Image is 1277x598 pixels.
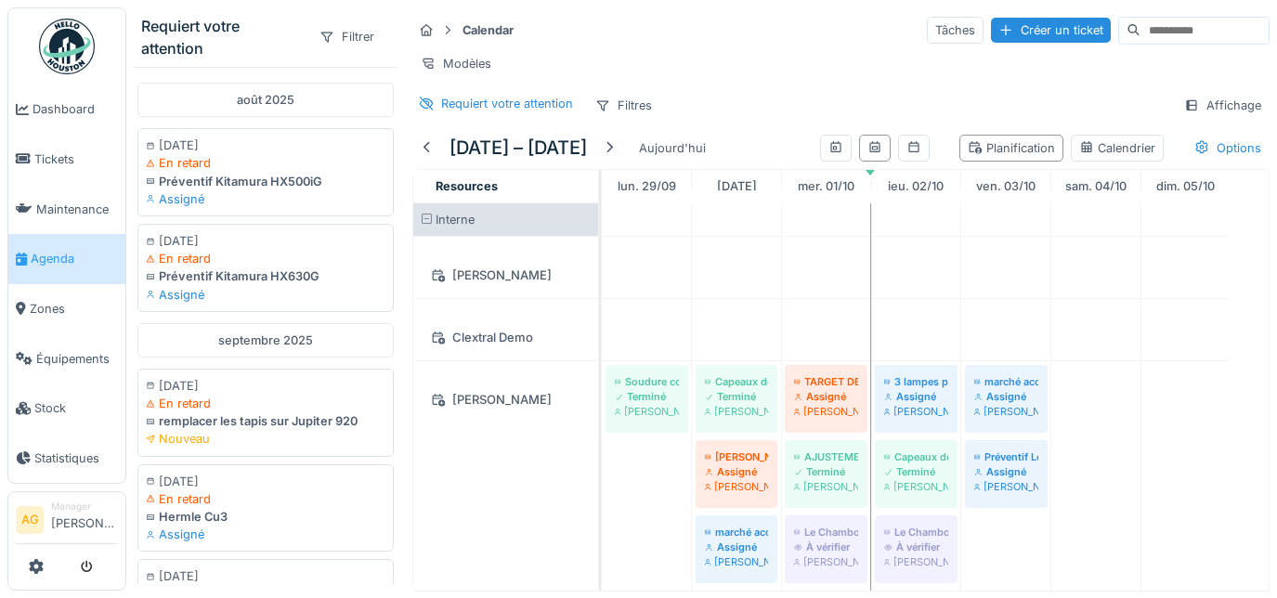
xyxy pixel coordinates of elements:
span: Équipements [36,350,118,368]
a: 30 septembre 2025 [712,174,762,199]
div: Assigné [974,389,1038,404]
a: Tickets [8,135,125,185]
span: Agenda [31,250,118,267]
div: [DATE] [146,567,385,585]
div: À vérifier [884,539,948,554]
a: AG Manager[PERSON_NAME] [16,500,118,544]
div: TARGET DE LA PORTE DE L'ENTREE PRINCIPALE FROTTE AU SOL [794,374,858,389]
a: Maintenance [8,184,125,234]
div: [PERSON_NAME] [794,554,858,569]
div: Capeaux de protection [884,449,948,464]
div: Préventif Kitamura HX630G [146,267,385,285]
div: [PERSON_NAME] [705,449,768,464]
a: 3 octobre 2025 [971,174,1040,199]
div: Hermle Cu3 [146,508,385,526]
a: 5 octobre 2025 [1152,174,1219,199]
div: [PERSON_NAME] [424,264,587,287]
div: En retard [146,250,385,267]
div: août 2025 [137,83,394,117]
div: [PERSON_NAME] [794,404,858,419]
strong: Calendar [455,21,521,39]
a: Dashboard [8,84,125,135]
div: En retard [146,490,385,508]
div: AJUSTEMENT DU CADRE DE LA PORTE PIETONNE ATELIER RICAMARIE [794,449,858,464]
li: AG [16,506,44,534]
div: 3 lampes plafond HS [884,374,948,389]
div: [PERSON_NAME] [974,479,1038,494]
a: 4 octobre 2025 [1061,174,1131,199]
div: Requiert votre attention [441,95,573,112]
div: [PERSON_NAME] [974,404,1038,419]
div: Filtrer [311,23,383,50]
span: Tickets [34,150,118,168]
div: Aujourd'hui [632,136,713,161]
div: remplacer les tapis sur Jupiter 920 [146,412,385,430]
div: [PERSON_NAME] [794,479,858,494]
div: Tâches [927,17,984,44]
div: Requiert votre attention [141,15,304,59]
div: [PERSON_NAME] [424,388,587,411]
div: Terminé [705,389,768,404]
div: Nouveau [146,430,385,448]
div: Assigné [146,526,385,543]
h5: [DATE] – [DATE] [450,136,587,159]
div: [PERSON_NAME] [884,404,948,419]
div: [PERSON_NAME] [705,404,768,419]
li: [PERSON_NAME] [51,500,118,539]
div: Clextral Demo [424,326,587,349]
div: Préventif Lodi 2 [974,449,1038,464]
div: [PERSON_NAME] [884,554,948,569]
div: [DATE] [146,473,385,490]
div: Terminé [615,389,679,404]
span: Statistiques [34,449,118,467]
div: Options [1186,135,1270,162]
div: Assigné [794,389,858,404]
div: Affichage [1176,92,1270,119]
a: Stock [8,383,125,434]
div: Créer un ticket [991,18,1111,43]
div: [PERSON_NAME] [615,404,679,419]
a: 29 septembre 2025 [613,174,681,199]
div: marché accès filtre papier [705,525,768,539]
div: Planification [968,139,1055,157]
div: Calendrier [1079,139,1155,157]
div: Le Chambon Support balais [884,525,948,539]
a: 1 octobre 2025 [793,174,859,199]
span: Resources [436,179,498,193]
div: Assigné [705,539,768,554]
div: Capeaux de protection [705,374,768,389]
div: Assigné [884,389,948,404]
a: 2 octobre 2025 [883,174,948,199]
div: Assigné [974,464,1038,479]
a: Équipements [8,333,125,383]
div: À vérifier [794,539,858,554]
a: Agenda [8,234,125,284]
div: En retard [146,395,385,412]
div: Assigné [146,190,385,208]
div: Le Chambon Support balais [794,525,858,539]
div: Modèles [412,50,500,77]
span: Stock [34,399,118,417]
span: Interne [436,213,475,227]
div: [PERSON_NAME] [884,479,948,494]
div: Manager [51,500,118,513]
div: [PERSON_NAME] [705,479,768,494]
div: Terminé [794,464,858,479]
div: Préventif Kitamura HX500iG [146,173,385,190]
div: En retard [146,154,385,172]
div: [DATE] [146,232,385,250]
div: Assigné [705,464,768,479]
div: Soudure coffret Elec [615,374,679,389]
span: Zones [30,300,118,318]
a: Statistiques [8,434,125,484]
span: Maintenance [36,201,118,218]
div: Assigné [146,286,385,304]
div: [DATE] [146,377,385,395]
div: [PERSON_NAME] [705,554,768,569]
div: Terminé [884,464,948,479]
div: [DATE] [146,136,385,154]
div: Filtres [587,92,660,119]
a: Zones [8,284,125,334]
img: Badge_color-CXgf-gQk.svg [39,19,95,74]
div: marché accès filtre papier [974,374,1038,389]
